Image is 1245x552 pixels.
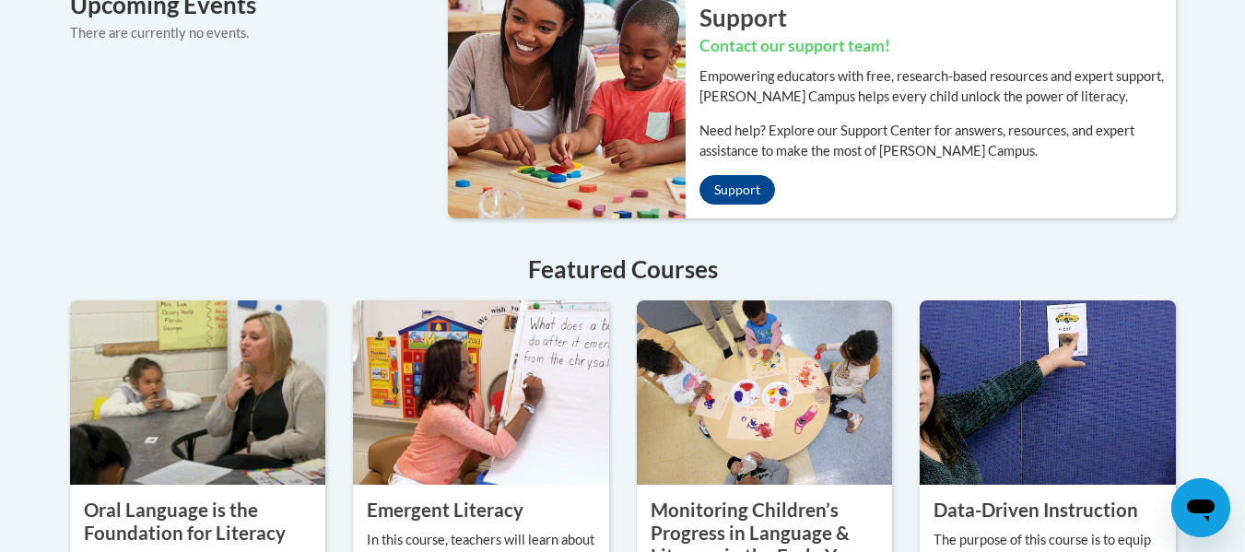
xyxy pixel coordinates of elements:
property: Emergent Literacy [367,499,523,521]
img: Emergent Literacy [353,300,609,485]
img: Oral Language is the Foundation for Literacy [70,300,326,485]
a: Support [699,175,775,205]
span: There are currently no events. [70,25,249,41]
h4: Featured Courses [70,252,1176,288]
iframe: Button to launch messaging window [1171,478,1230,537]
property: Data-Driven Instruction [934,499,1138,521]
h3: Contact our support team! [699,35,1176,58]
img: Monitoring Children’s Progress in Language & Literacy in the Early Years [637,300,893,485]
p: Empowering educators with free, research-based resources and expert support, [PERSON_NAME] Campus... [699,66,1176,107]
img: Data-Driven Instruction [920,300,1176,485]
p: Need help? Explore our Support Center for answers, resources, and expert assistance to make the m... [699,121,1176,161]
property: Oral Language is the Foundation for Literacy [84,499,286,544]
h2: Support [699,1,1176,34]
